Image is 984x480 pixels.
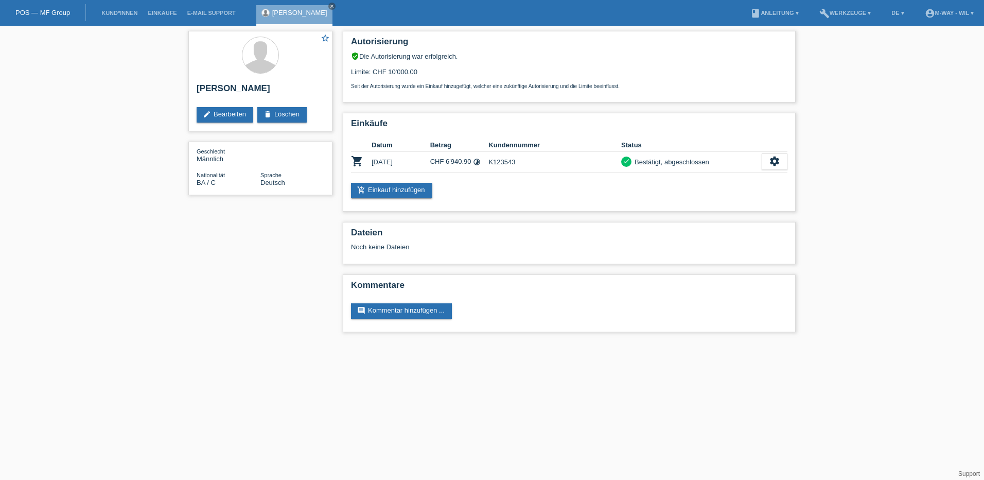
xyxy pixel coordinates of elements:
[351,243,665,251] div: Noch keine Dateien
[96,10,143,16] a: Kund*innen
[197,179,216,186] span: Bosnien und Herzegowina / C / 14.03.1993
[351,155,363,167] i: POSP00026538
[182,10,241,16] a: E-Mail Support
[372,151,430,173] td: [DATE]
[372,139,430,151] th: Datum
[488,151,621,173] td: K123543
[886,10,909,16] a: DE ▾
[351,118,787,134] h2: Einkäufe
[351,37,787,52] h2: Autorisierung
[819,8,830,19] i: build
[351,60,787,89] div: Limite: CHF 10'000.00
[197,148,225,155] span: Geschlecht
[430,151,489,173] td: CHF 6'940.90
[260,172,282,178] span: Sprache
[621,139,762,151] th: Status
[351,52,787,60] div: Die Autorisierung war erfolgreich.
[263,110,272,118] i: delete
[357,186,365,194] i: add_shopping_cart
[197,147,260,163] div: Männlich
[814,10,876,16] a: buildWerkzeuge ▾
[920,10,979,16] a: account_circlem-way - Wil ▾
[631,157,709,167] div: Bestätigt, abgeschlossen
[925,8,935,19] i: account_circle
[351,183,432,198] a: add_shopping_cartEinkauf hinzufügen
[351,228,787,243] h2: Dateien
[329,4,335,9] i: close
[328,3,336,10] a: close
[272,9,327,16] a: [PERSON_NAME]
[745,10,803,16] a: bookAnleitung ▾
[958,470,980,477] a: Support
[143,10,182,16] a: Einkäufe
[351,83,787,89] p: Seit der Autorisierung wurde ein Einkauf hinzugefügt, welcher eine zukünftige Autorisierung und d...
[15,9,70,16] a: POS — MF Group
[321,33,330,44] a: star_border
[623,158,630,165] i: check
[351,280,787,296] h2: Kommentare
[197,107,253,123] a: editBearbeiten
[321,33,330,43] i: star_border
[769,156,780,167] i: settings
[197,172,225,178] span: Nationalität
[473,158,481,166] i: 24 Raten
[197,83,324,99] h2: [PERSON_NAME]
[257,107,307,123] a: deleteLöschen
[750,8,761,19] i: book
[351,52,359,60] i: verified_user
[357,306,365,315] i: comment
[351,303,452,319] a: commentKommentar hinzufügen ...
[260,179,285,186] span: Deutsch
[430,139,489,151] th: Betrag
[488,139,621,151] th: Kundennummer
[203,110,211,118] i: edit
